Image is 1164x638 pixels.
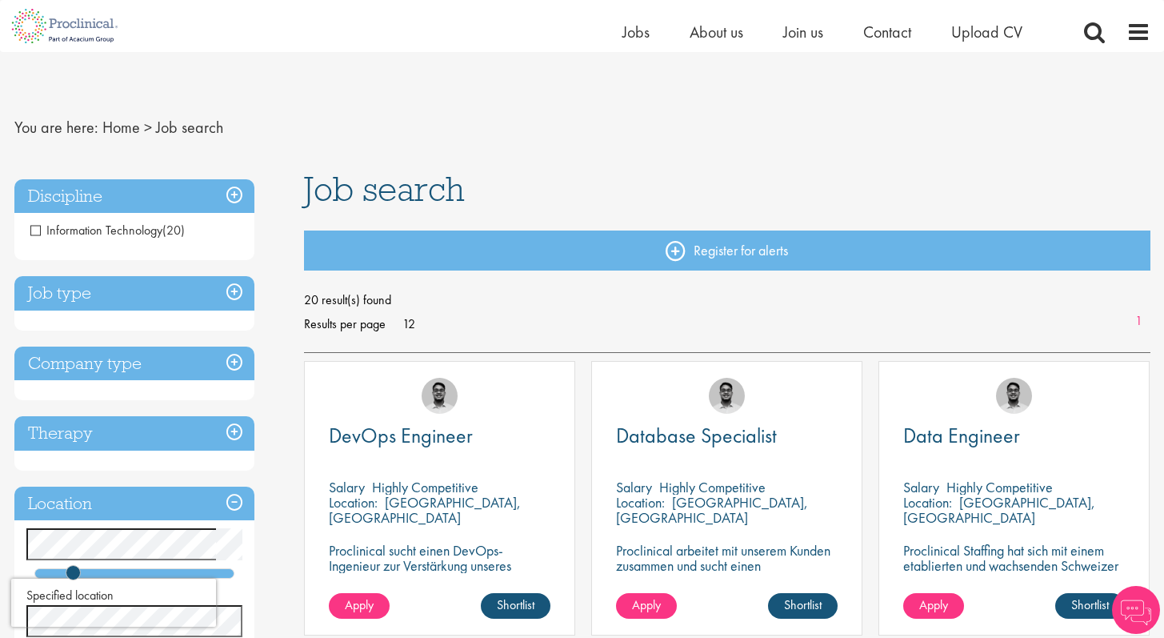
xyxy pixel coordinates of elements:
[156,117,223,138] span: Job search
[996,378,1032,414] img: Timothy Deschamps
[329,493,378,512] span: Location:
[616,493,665,512] span: Location:
[1055,593,1125,619] a: Shortlist
[14,487,254,521] h3: Location
[481,593,550,619] a: Shortlist
[903,543,1125,634] p: Proclinical Staffing hat sich mit einem etablierten und wachsenden Schweizer IT-Dienstleister zus...
[30,222,185,239] span: Information Technology
[11,579,216,627] iframe: reCAPTCHA
[14,276,254,311] h3: Job type
[14,347,254,381] h3: Company type
[903,493,1095,527] p: [GEOGRAPHIC_DATA], [GEOGRAPHIC_DATA]
[102,117,140,138] a: breadcrumb link
[903,422,1020,449] span: Data Engineer
[903,478,939,496] span: Salary
[30,222,162,239] span: Information Technology
[1112,586,1160,634] img: Chatbot
[903,493,952,512] span: Location:
[616,422,777,449] span: Database Specialist
[329,593,390,619] a: Apply
[329,543,550,604] p: Proclinical sucht einen DevOps-Ingenieur zur Verstärkung unseres Kundenteams in [GEOGRAPHIC_DATA].
[903,426,1125,446] a: Data Engineer
[304,231,1150,271] a: Register for alerts
[903,593,964,619] a: Apply
[372,478,478,496] p: Highly Competitive
[329,426,550,446] a: DevOps Engineer
[14,416,254,451] h3: Therapy
[162,222,185,239] span: (20)
[632,596,661,613] span: Apply
[951,22,1022,42] a: Upload CV
[616,543,838,619] p: Proclinical arbeitet mit unserem Kunden zusammen und sucht einen Datenbankspezialisten zur Verstä...
[422,378,458,414] img: Timothy Deschamps
[783,22,823,42] a: Join us
[616,593,677,619] a: Apply
[397,315,421,332] a: 12
[329,422,473,449] span: DevOps Engineer
[144,117,152,138] span: >
[304,288,1150,312] span: 20 result(s) found
[622,22,650,42] a: Jobs
[863,22,911,42] a: Contact
[709,378,745,414] img: Timothy Deschamps
[659,478,766,496] p: Highly Competitive
[304,312,386,336] span: Results per page
[14,179,254,214] h3: Discipline
[768,593,838,619] a: Shortlist
[919,596,948,613] span: Apply
[329,478,365,496] span: Salary
[345,596,374,613] span: Apply
[329,493,521,527] p: [GEOGRAPHIC_DATA], [GEOGRAPHIC_DATA]
[616,493,808,527] p: [GEOGRAPHIC_DATA], [GEOGRAPHIC_DATA]
[946,478,1053,496] p: Highly Competitive
[616,426,838,446] a: Database Specialist
[616,478,652,496] span: Salary
[304,167,465,211] span: Job search
[14,117,98,138] span: You are here:
[690,22,743,42] a: About us
[1127,312,1150,331] a: 1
